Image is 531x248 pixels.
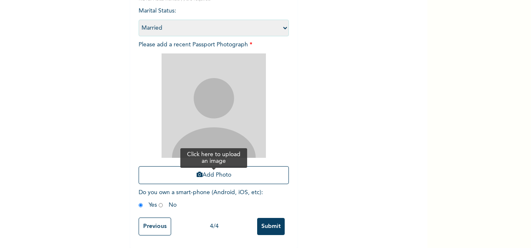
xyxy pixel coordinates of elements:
[139,218,171,235] input: Previous
[257,218,285,235] input: Submit
[139,42,289,188] span: Please add a recent Passport Photograph
[171,222,257,231] div: 4 / 4
[139,190,263,208] span: Do you own a smart-phone (Android, iOS, etc) : Yes No
[139,166,289,184] button: Add Photo
[162,53,266,158] img: Crop
[139,8,289,31] span: Marital Status :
